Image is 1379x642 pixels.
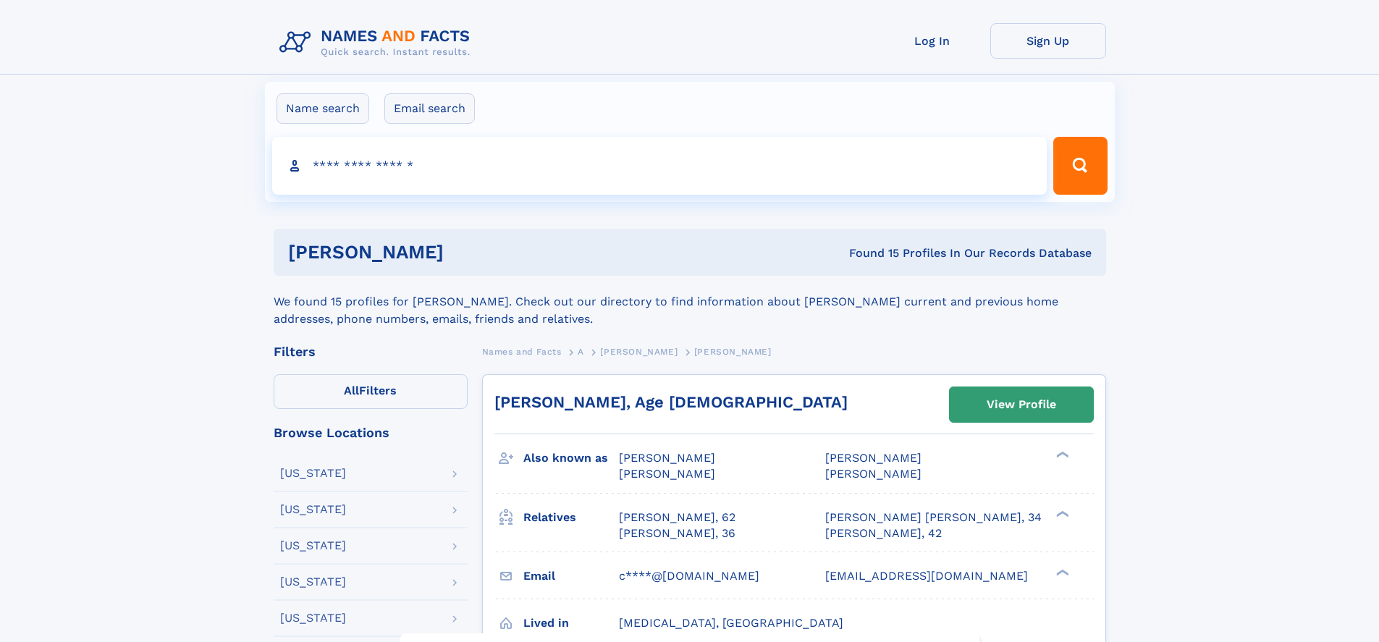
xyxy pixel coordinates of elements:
label: Name search [277,93,369,124]
a: View Profile [950,387,1093,422]
div: ❯ [1053,567,1070,577]
div: Found 15 Profiles In Our Records Database [646,245,1092,261]
a: [PERSON_NAME], 42 [825,525,942,541]
div: Filters [274,345,468,358]
span: [PERSON_NAME] [619,451,715,465]
div: [US_STATE] [280,612,346,624]
div: View Profile [987,388,1056,421]
div: [US_STATE] [280,540,346,552]
div: ❯ [1053,450,1070,460]
a: [PERSON_NAME], Age [DEMOGRAPHIC_DATA] [494,393,848,411]
span: [PERSON_NAME] [825,451,922,465]
a: Sign Up [990,23,1106,59]
a: Names and Facts [482,342,562,360]
div: ❯ [1053,509,1070,518]
h1: [PERSON_NAME] [288,243,646,261]
div: [US_STATE] [280,504,346,515]
span: [PERSON_NAME] [600,347,678,357]
a: A [578,342,584,360]
label: Filters [274,374,468,409]
div: We found 15 profiles for [PERSON_NAME]. Check out our directory to find information about [PERSON... [274,276,1106,328]
a: [PERSON_NAME] [600,342,678,360]
span: All [344,384,359,397]
h3: Relatives [523,505,619,530]
span: [EMAIL_ADDRESS][DOMAIN_NAME] [825,569,1028,583]
input: search input [272,137,1047,195]
div: [US_STATE] [280,468,346,479]
span: [MEDICAL_DATA], [GEOGRAPHIC_DATA] [619,616,843,630]
span: [PERSON_NAME] [694,347,772,357]
span: [PERSON_NAME] [619,467,715,481]
a: [PERSON_NAME], 36 [619,525,735,541]
h3: Email [523,564,619,588]
span: A [578,347,584,357]
div: Browse Locations [274,426,468,439]
h3: Lived in [523,611,619,635]
span: [PERSON_NAME] [825,467,922,481]
button: Search Button [1053,137,1107,195]
img: Logo Names and Facts [274,23,482,62]
label: Email search [384,93,475,124]
a: [PERSON_NAME] [PERSON_NAME], 34 [825,510,1042,525]
h3: Also known as [523,446,619,470]
a: Log In [874,23,990,59]
div: [US_STATE] [280,576,346,588]
a: [PERSON_NAME], 62 [619,510,735,525]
